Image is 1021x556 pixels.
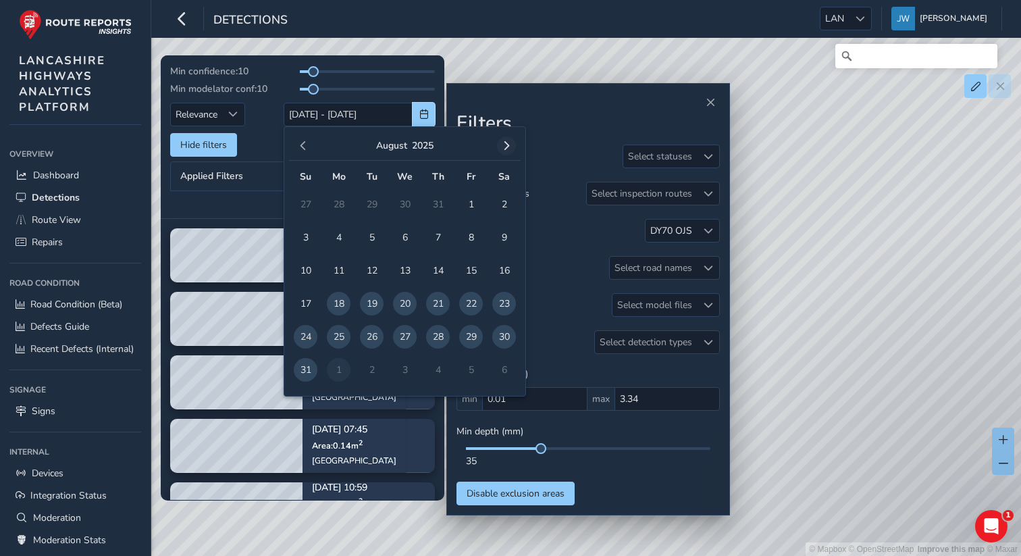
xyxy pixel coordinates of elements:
[294,325,317,349] span: 24
[9,144,141,164] div: Overview
[397,170,413,183] span: We
[9,186,141,209] a: Detections
[456,112,720,135] h2: Filters
[30,298,122,311] span: Road Condition (Beta)
[376,139,407,152] button: August
[459,226,483,249] span: 8
[610,257,697,279] div: Select road names
[332,170,346,183] span: Mo
[492,259,516,282] span: 16
[367,170,377,183] span: Tu
[467,170,475,183] span: Fr
[294,358,317,382] span: 31
[623,145,697,168] div: Select statuses
[30,320,89,333] span: Defects Guide
[456,387,482,411] span: min
[393,259,417,282] span: 13
[312,484,425,493] p: [DATE] 10:59
[294,226,317,249] span: 3
[171,103,222,126] span: Relevance
[32,236,63,249] span: Repairs
[9,293,141,315] a: Road Condition (Beta)
[456,482,575,505] button: Disable exclusion areas
[426,226,450,249] span: 7
[327,292,350,315] span: 18
[33,169,79,182] span: Dashboard
[9,529,141,551] a: Moderation Stats
[9,462,141,484] a: Devices
[359,496,363,506] sup: 2
[238,65,248,78] span: 10
[9,400,141,422] a: Signs
[393,226,417,249] span: 6
[257,82,267,95] span: 10
[170,65,238,78] span: Min confidence:
[492,193,516,216] span: 2
[9,380,141,400] div: Signage
[9,338,141,360] a: Recent Defects (Internal)
[614,387,720,411] input: 0
[294,259,317,282] span: 10
[835,44,997,68] input: Search
[820,7,849,30] span: LAN
[32,467,63,480] span: Devices
[456,425,523,438] span: Min depth (mm)
[312,392,396,403] div: [GEOGRAPHIC_DATA]
[32,213,81,226] span: Route View
[393,292,417,315] span: 20
[975,510,1007,542] iframe: Intercom live chat
[359,438,363,448] sup: 2
[9,442,141,462] div: Internal
[9,315,141,338] a: Defects Guide
[432,170,444,183] span: Th
[459,193,483,216] span: 1
[426,325,450,349] span: 28
[300,170,311,183] span: Su
[327,259,350,282] span: 11
[650,224,692,237] div: DY70 OJS
[492,325,516,349] span: 30
[30,489,107,502] span: Integration Status
[327,325,350,349] span: 25
[170,133,237,157] button: Hide filters
[9,209,141,231] a: Route View
[701,93,720,112] button: Close
[498,170,510,183] span: Sa
[587,387,614,411] span: max
[595,331,697,353] div: Select detection types
[412,139,434,152] button: 2025
[587,182,697,205] div: Select inspection routes
[9,164,141,186] a: Dashboard
[32,191,80,204] span: Detections
[492,226,516,249] span: 9
[393,325,417,349] span: 27
[19,53,105,115] span: LANCASHIRE HIGHWAYS ANALYTICS PLATFORM
[360,259,384,282] span: 12
[19,9,132,40] img: rr logo
[426,259,450,282] span: 14
[327,226,350,249] span: 4
[459,259,483,282] span: 15
[482,387,587,411] input: 0
[33,511,81,524] span: Moderation
[213,11,288,30] span: Detections
[222,103,244,126] div: Sort by Date
[30,343,134,355] span: Recent Defects (Internal)
[466,455,710,467] div: 35
[360,325,384,349] span: 26
[920,7,987,30] span: [PERSON_NAME]
[459,325,483,349] span: 29
[312,440,363,451] span: Area: 0.14 m
[891,7,992,30] button: [PERSON_NAME]
[360,226,384,249] span: 5
[312,455,396,466] div: [GEOGRAPHIC_DATA]
[459,292,483,315] span: 22
[9,273,141,293] div: Road Condition
[312,426,396,435] p: [DATE] 07:45
[180,172,243,181] span: Applied Filters
[891,7,915,30] img: diamond-layout
[612,294,697,316] div: Select model files
[492,292,516,315] span: 23
[32,405,55,418] span: Signs
[9,484,141,507] a: Integration Status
